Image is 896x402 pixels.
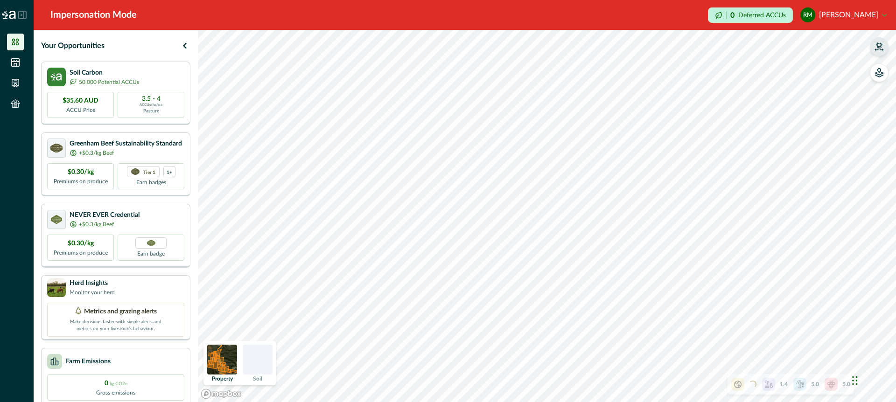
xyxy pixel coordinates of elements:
[2,11,16,19] img: Logo
[69,317,162,333] p: Make decisions faster with simple alerts and metrics on your livestock’s behaviour.
[84,307,157,317] p: Metrics and grazing alerts
[780,380,788,388] p: 1.4
[730,12,735,19] p: 0
[50,8,137,22] div: Impersonation Mode
[738,12,786,19] p: Deferred ACCUs
[79,149,114,157] p: +$0.3/kg Beef
[207,345,237,374] img: property preview
[68,239,94,249] p: $0.30/kg
[136,177,166,187] p: Earn badges
[137,249,165,258] p: Earn badge
[842,380,850,388] p: 5.0
[79,220,114,229] p: +$0.3/kg Beef
[54,177,108,186] p: Premiums on produce
[201,388,242,399] a: Mapbox logo
[70,139,182,149] p: Greenham Beef Sustainability Standard
[70,210,140,220] p: NEVER EVER Credential
[79,78,139,86] p: 50,000 Potential ACCUs
[143,108,159,115] p: Pasture
[163,166,175,177] div: more credentials avaialble
[167,169,172,175] p: 1+
[66,357,111,367] p: Farm Emissions
[212,376,233,381] p: Property
[50,144,63,153] img: certification logo
[140,102,162,108] p: ACCUs/ha/pa
[849,357,896,402] iframe: Chat Widget
[51,215,63,224] img: certification logo
[110,381,127,386] span: kg CO2e
[800,4,887,26] button: Rodney McIntyre[PERSON_NAME]
[54,249,108,257] p: Premiums on produce
[142,96,161,102] p: 3.5 - 4
[68,167,94,177] p: $0.30/kg
[811,380,819,388] p: 5.0
[63,96,98,106] p: $35.60 AUD
[70,68,139,78] p: Soil Carbon
[147,240,155,247] img: Greenham NEVER EVER certification badge
[96,388,135,397] p: Gross emissions
[41,40,105,51] p: Your Opportunities
[852,367,858,395] div: Drag
[143,169,155,175] p: Tier 1
[253,376,262,381] p: Soil
[70,278,115,288] p: Herd Insights
[105,379,127,388] p: 0
[66,106,95,114] p: ACCU Price
[70,288,115,297] p: Monitor your herd
[131,168,140,175] img: certification logo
